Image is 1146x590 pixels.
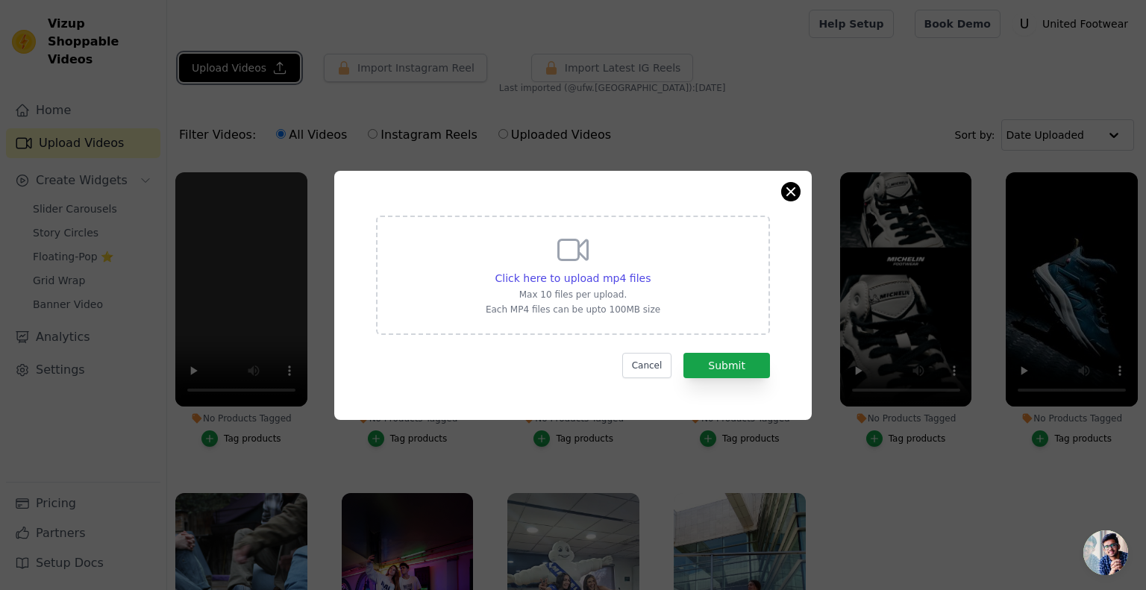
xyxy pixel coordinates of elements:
[782,183,800,201] button: Close modal
[622,353,672,378] button: Cancel
[486,304,660,316] p: Each MP4 files can be upto 100MB size
[683,353,770,378] button: Submit
[495,272,651,284] span: Click here to upload mp4 files
[486,289,660,301] p: Max 10 files per upload.
[1083,530,1128,575] a: Chat abierto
